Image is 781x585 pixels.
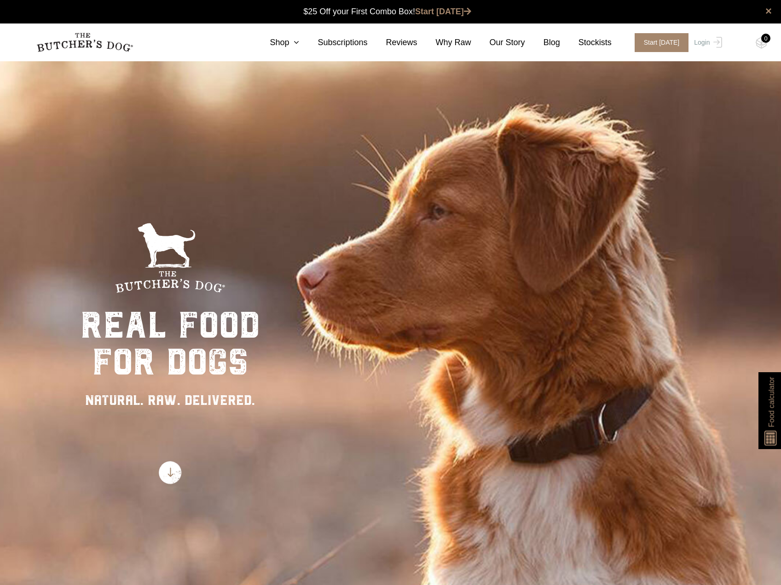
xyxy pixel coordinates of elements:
[81,307,260,380] div: real food for dogs
[756,37,767,49] img: TBD_Cart-Empty.png
[81,390,260,410] div: NATURAL. RAW. DELIVERED.
[471,36,525,49] a: Our Story
[766,377,777,427] span: Food calculator
[765,6,772,17] a: close
[368,36,417,49] a: Reviews
[692,33,722,52] a: Login
[625,33,692,52] a: Start [DATE]
[635,33,689,52] span: Start [DATE]
[251,36,299,49] a: Shop
[417,36,471,49] a: Why Raw
[299,36,367,49] a: Subscriptions
[560,36,612,49] a: Stockists
[525,36,560,49] a: Blog
[415,7,471,16] a: Start [DATE]
[761,34,770,43] div: 0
